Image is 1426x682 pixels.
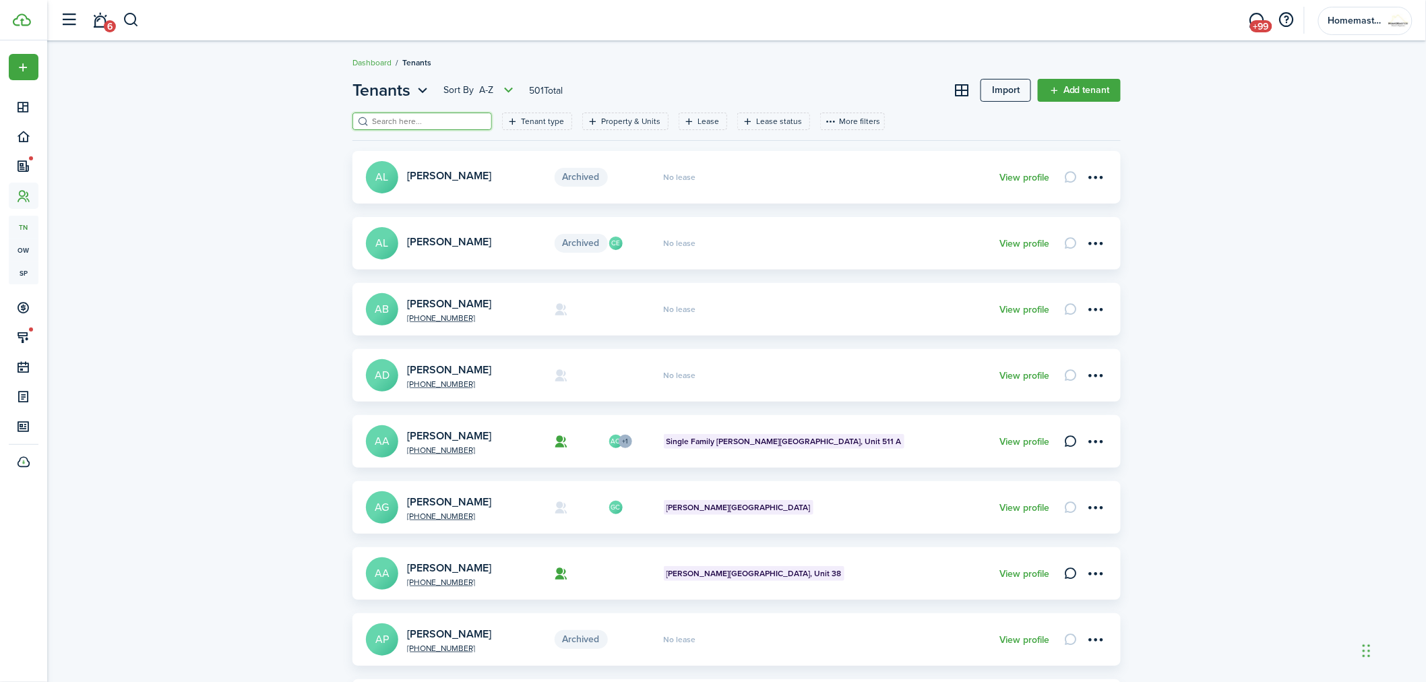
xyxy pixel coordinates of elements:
[369,115,487,128] input: Search here...
[443,82,517,98] button: Open menu
[352,57,392,69] a: Dashboard
[664,371,696,379] span: No lease
[609,435,623,448] avatar-text: AC
[407,380,545,388] a: [PHONE_NUMBER]
[479,84,493,97] span: A-Z
[1084,628,1107,651] button: Open menu
[366,293,398,325] a: AB
[407,626,491,642] a: [PERSON_NAME]
[999,503,1049,514] a: View profile
[352,78,431,102] button: Tenants
[1202,536,1426,682] iframe: Chat Widget
[820,113,885,130] button: More filters
[555,168,608,187] span: Archived
[407,362,491,377] a: [PERSON_NAME]
[443,84,479,97] span: Sort by
[407,168,491,183] a: [PERSON_NAME]
[366,491,398,524] a: AG
[601,115,660,127] filter-tag-label: Property & Units
[9,261,38,284] a: sp
[1275,9,1298,32] button: Open resource center
[619,435,632,448] avatar-counter: +1
[407,494,491,509] a: [PERSON_NAME]
[366,227,398,259] a: AL
[407,560,491,576] a: [PERSON_NAME]
[1328,16,1382,26] span: Homemaster Properties
[366,161,398,193] a: AL
[366,557,398,590] a: AA
[1084,562,1107,585] button: Open menu
[407,428,491,443] a: [PERSON_NAME]
[999,239,1049,249] a: View profile
[1084,496,1107,519] button: Open menu
[666,567,842,580] span: [PERSON_NAME][GEOGRAPHIC_DATA], Unit 38
[502,113,572,130] filter-tag: Open filter
[664,239,696,247] span: No lease
[664,635,696,644] span: No lease
[999,173,1049,183] a: View profile
[697,115,719,127] filter-tag-label: Lease
[999,437,1049,447] a: View profile
[13,13,31,26] img: TenantCloud
[999,635,1049,646] a: View profile
[407,578,545,586] a: [PHONE_NUMBER]
[999,305,1049,315] a: View profile
[999,569,1049,580] a: View profile
[9,216,38,239] a: tn
[981,79,1031,102] a: Import
[366,359,398,392] a: AD
[366,425,398,458] a: AA
[664,173,696,181] span: No lease
[407,234,491,249] a: [PERSON_NAME]
[737,113,810,130] filter-tag: Open filter
[407,512,545,520] a: [PHONE_NUMBER]
[555,630,608,649] span: Archived
[999,371,1049,381] a: View profile
[609,237,623,250] avatar-text: CE
[664,305,696,313] span: No lease
[1084,430,1107,453] button: Open menu
[366,623,398,656] a: AP
[88,3,113,38] a: Notifications
[1363,631,1371,671] div: Drag
[402,57,431,69] span: Tenants
[679,113,727,130] filter-tag: Open filter
[407,644,545,652] a: [PHONE_NUMBER]
[123,9,139,32] button: Search
[582,113,669,130] filter-tag: Open filter
[666,501,811,514] span: [PERSON_NAME][GEOGRAPHIC_DATA]
[352,78,431,102] button: Open menu
[555,234,608,253] span: Archived
[9,54,38,80] button: Open menu
[1244,3,1270,38] a: Messaging
[443,82,517,98] button: Sort byA-Z
[666,435,902,447] span: Single Family [PERSON_NAME][GEOGRAPHIC_DATA], Unit 511 A
[407,314,545,322] a: [PHONE_NUMBER]
[1038,79,1121,102] a: Add tenant
[57,7,82,33] button: Open sidebar
[407,446,545,454] a: [PHONE_NUMBER]
[9,239,38,261] a: ow
[1084,166,1107,189] button: Open menu
[609,501,623,514] avatar-text: GC
[407,296,491,311] a: [PERSON_NAME]
[1084,232,1107,255] button: Open menu
[1388,10,1409,32] img: Homemaster Properties
[1250,20,1272,32] span: +99
[756,115,802,127] filter-tag-label: Lease status
[1084,298,1107,321] button: Open menu
[529,84,563,98] header-page-total: 501 Total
